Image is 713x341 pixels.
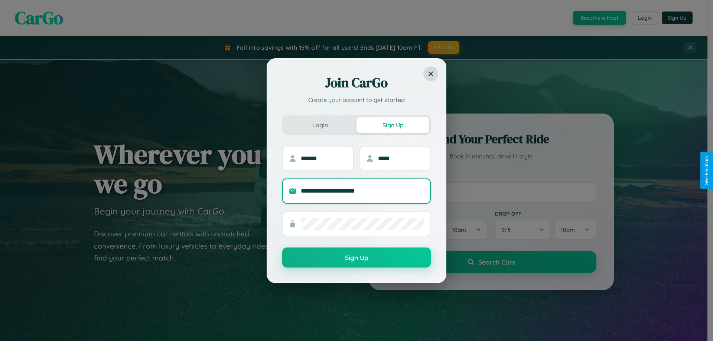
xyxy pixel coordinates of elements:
button: Sign Up [282,247,431,268]
p: Create your account to get started [282,95,431,104]
div: Give Feedback [704,155,709,186]
button: Login [284,117,356,133]
button: Sign Up [356,117,429,133]
h2: Join CarGo [282,74,431,92]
